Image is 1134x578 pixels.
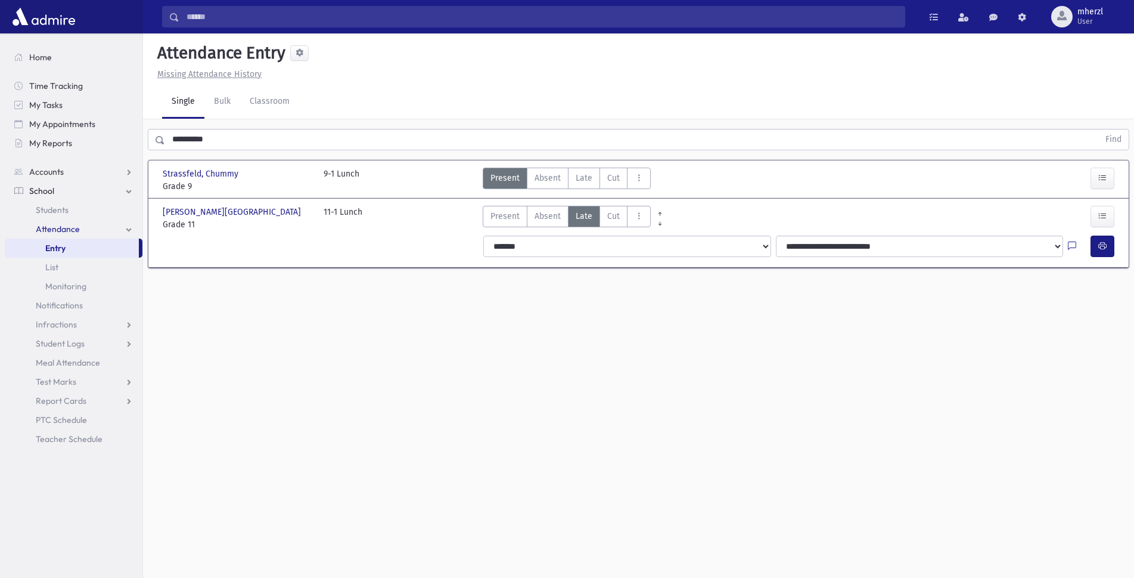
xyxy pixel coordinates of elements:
[157,69,262,79] u: Missing Attendance History
[179,6,905,27] input: Search
[162,85,204,119] a: Single
[29,100,63,110] span: My Tasks
[5,200,142,220] a: Students
[36,395,86,406] span: Report Cards
[29,81,83,91] span: Time Tracking
[5,296,142,315] a: Notifications
[36,415,87,425] span: PTC Schedule
[5,115,142,134] a: My Appointments
[36,338,85,349] span: Student Logs
[5,277,142,296] a: Monitoring
[163,168,241,180] span: Strassfeld, Chummy
[5,181,142,200] a: School
[29,119,95,129] span: My Appointments
[5,429,142,449] a: Teacher Schedule
[535,172,561,184] span: Absent
[36,224,80,234] span: Attendance
[29,138,72,149] span: My Reports
[483,206,651,231] div: AttTypes
[5,410,142,429] a: PTC Schedule
[5,391,142,410] a: Report Cards
[36,300,83,311] span: Notifications
[5,353,142,372] a: Meal Attendance
[45,281,86,292] span: Monitoring
[1077,17,1103,26] span: User
[5,372,142,391] a: Test Marks
[36,434,102,444] span: Teacher Schedule
[10,5,78,29] img: AdmirePro
[1098,129,1129,150] button: Find
[204,85,240,119] a: Bulk
[45,243,66,254] span: Entry
[5,76,142,95] a: Time Tracking
[29,166,64,177] span: Accounts
[45,262,58,273] span: List
[163,218,312,231] span: Grade 11
[5,315,142,334] a: Infractions
[607,210,620,222] span: Cut
[576,210,592,222] span: Late
[5,48,142,67] a: Home
[1077,7,1103,17] span: mherzl
[490,210,520,222] span: Present
[29,52,52,63] span: Home
[163,206,303,218] span: [PERSON_NAME][GEOGRAPHIC_DATA]
[607,172,620,184] span: Cut
[163,180,312,193] span: Grade 9
[5,220,142,239] a: Attendance
[153,43,285,63] h5: Attendance Entry
[535,210,561,222] span: Absent
[36,357,100,368] span: Meal Attendance
[490,172,520,184] span: Present
[324,206,362,231] div: 11-1 Lunch
[29,186,54,196] span: School
[5,334,142,353] a: Student Logs
[36,319,77,330] span: Infractions
[5,239,139,258] a: Entry
[5,162,142,181] a: Accounts
[153,69,262,79] a: Missing Attendance History
[5,258,142,277] a: List
[324,168,359,193] div: 9-1 Lunch
[5,134,142,153] a: My Reports
[483,168,651,193] div: AttTypes
[240,85,299,119] a: Classroom
[36,376,76,387] span: Test Marks
[5,95,142,115] a: My Tasks
[576,172,592,184] span: Late
[36,205,69,215] span: Students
